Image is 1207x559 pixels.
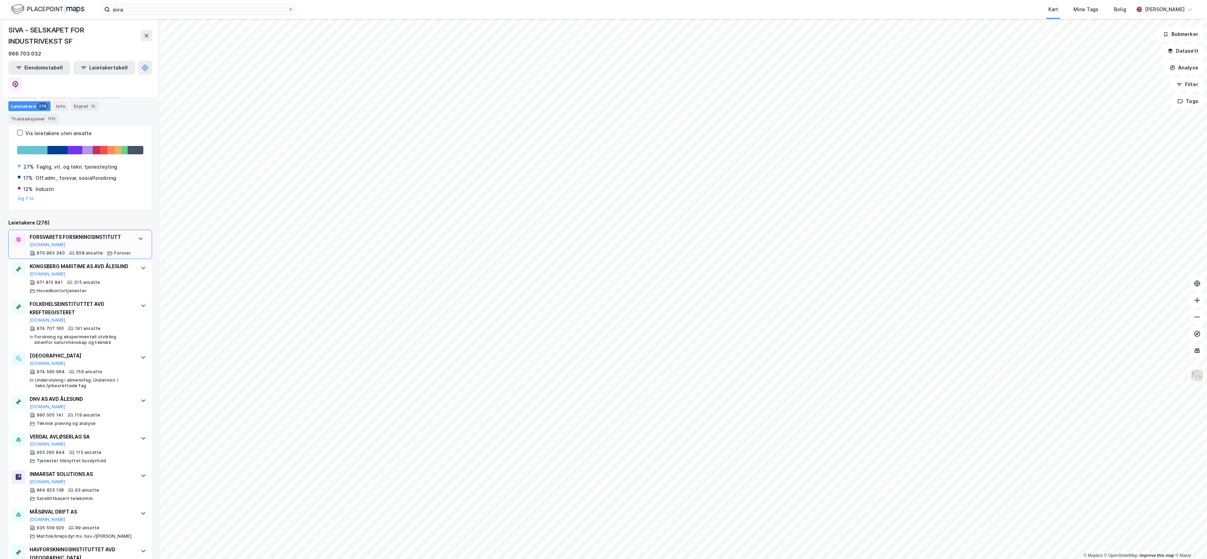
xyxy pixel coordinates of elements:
div: Forsvar [114,250,130,256]
input: Søk på adresse, matrikkel, gårdeiere, leietakere eller personer [110,4,288,15]
div: INMARSAT SOLUTIONS AS [30,470,134,478]
button: [DOMAIN_NAME] [30,361,66,366]
button: Leietakertabell [73,61,135,75]
div: 974 707 160 [37,326,64,331]
button: [DOMAIN_NAME] [30,441,66,447]
div: DNV AS AVD ÅLESUND [30,395,134,403]
div: Info [53,101,68,111]
div: [GEOGRAPHIC_DATA] [30,352,134,360]
div: Matfisk/krepsdyr mv. hav-/[PERSON_NAME]. [37,534,133,539]
div: 1112 [46,115,57,122]
button: Og 7 til [18,196,34,201]
div: [PERSON_NAME] [1145,5,1185,14]
div: Satellittbasert telekomm. [37,496,94,501]
div: Kart [1048,5,1058,14]
a: Improve this map [1140,553,1174,558]
div: SIVA - SELSKAPET FOR INDUSTRIVEKST SF [8,24,141,47]
button: [DOMAIN_NAME] [30,479,66,485]
div: Teknisk prøving og analyse [37,421,96,426]
button: Datasett [1162,44,1204,58]
div: 89 ansatte [75,525,99,531]
button: [DOMAIN_NAME] [30,404,66,410]
div: 990 005 141 [37,412,63,418]
img: Z [1191,369,1204,382]
div: VERDAL AVLØSERLAG SA [30,433,134,441]
div: Bolig [1114,5,1126,14]
div: 119 ansatte [75,412,100,418]
div: 276 [37,103,48,110]
button: Tags [1172,94,1204,108]
div: Leietakere [8,101,51,111]
div: 970 963 340 [37,250,65,256]
div: MÅSØVAL DRIFT AS [30,508,134,516]
div: KONGSBERG MARITIME AS AVD ÅLESUND [30,262,134,271]
div: 93 ansatte [75,487,99,493]
div: 955 290 844 [37,450,65,455]
div: 964 823 138 [37,487,64,493]
div: Tjenester tilknyttet husdyrhold [37,458,106,464]
div: Faglig, vit. og tekn. tjenesteyting [37,163,117,171]
div: 115 ansatte [76,450,101,455]
div: 966 703 032 [8,50,41,58]
div: 12% [23,185,33,193]
img: logo.f888ab2527a4732fd821a326f86c7f29.svg [11,3,84,15]
div: 12 [90,103,97,110]
div: Industri [36,185,54,193]
button: Eiendomstabell [8,61,70,75]
div: FOLKEHELSEINSTITUTTET AVD KREFTREGISTERET [30,300,134,317]
div: 971 815 841 [37,280,63,285]
div: 858 ansatte [76,250,103,256]
button: [DOMAIN_NAME] [30,271,66,277]
div: 315 ansatte [74,280,100,285]
div: Styret [71,101,99,111]
button: [DOMAIN_NAME] [30,517,66,522]
div: Kontrollprogram for chat [1172,525,1207,559]
div: Vis leietakere uten ansatte [25,129,92,138]
div: Mine Tags [1073,5,1099,14]
div: 156 ansatte [76,369,102,375]
button: Filter [1171,78,1204,91]
div: 935 509 920 [37,525,64,531]
button: [DOMAIN_NAME] [30,317,66,323]
button: Analyse [1164,61,1204,75]
a: OpenStreetMap [1104,553,1138,558]
div: 17% [23,174,33,182]
div: 974 590 964 [37,369,65,375]
div: 27% [23,163,34,171]
iframe: Chat Widget [1172,525,1207,559]
div: FORSVARETS FORSKNINGSINSTITUTT [30,233,131,241]
div: Hovedkontortjenester [37,288,86,294]
div: Transaksjoner [8,114,60,124]
div: Undervisning i allmennfag, Undervisn. i tekn./yrkesrettede fag [35,377,134,389]
button: [DOMAIN_NAME] [30,242,66,248]
div: Off.adm., forsvar, sosialforsikring [36,174,116,182]
div: 191 ansatte [75,326,100,331]
button: Bokmerker [1157,27,1204,41]
div: Forskning og eksperimentell utvikling innenfor naturvitenskap og teknikk [35,334,134,345]
div: Leietakere (276) [8,219,152,227]
a: Mapbox [1084,553,1103,558]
